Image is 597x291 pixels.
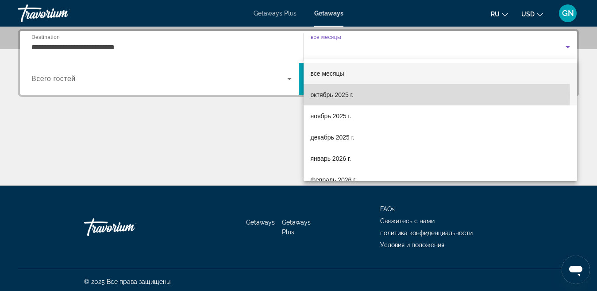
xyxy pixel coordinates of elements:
span: все месяцы [311,70,344,77]
span: октябрь 2025 г. [311,89,354,100]
span: декабрь 2025 г. [311,132,354,143]
span: февраль 2026 г. [311,175,357,185]
span: ноябрь 2025 г. [311,111,351,121]
iframe: Кнопка запуска окна обмена сообщениями [562,256,590,284]
span: январь 2026 г. [311,153,351,164]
